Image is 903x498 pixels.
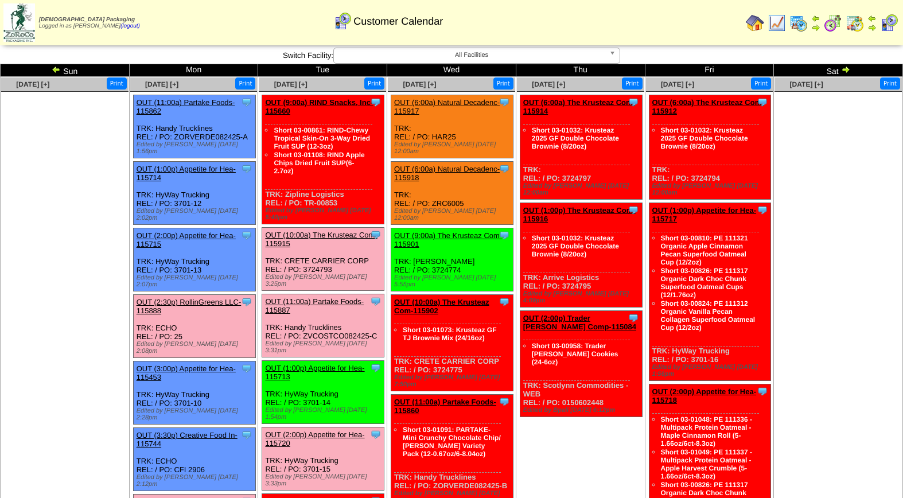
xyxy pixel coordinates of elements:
div: TRK: HyWay Trucking REL: / PO: 3701-12 [133,162,255,225]
img: Tooltip [370,429,382,440]
a: OUT (6:00a) The Krusteaz Com-115914 [523,98,635,115]
div: TRK: Zipline Logistics REL: / PO: TR-00853 [262,95,384,224]
a: Short 03-01032: Krusteaz 2025 GF Double Chocolate Brownie (8/20oz) [532,126,619,150]
button: Print [235,77,255,90]
a: Short 03-00810: PE 111321 Organic Apple Cinnamon Pecan Superfood Oatmeal Cup (12/2oz) [661,234,748,266]
img: calendarblend.gif [824,14,842,32]
div: Edited by [PERSON_NAME] [DATE] 3:31pm [265,340,384,354]
a: OUT (2:00p) Appetite for Hea-115720 [265,430,364,448]
img: arrowright.gif [867,23,877,32]
span: All Facilities [338,48,605,62]
div: TRK: Scotlynn Commodities - WEB REL: / PO: 0150602448 [520,311,642,417]
a: OUT (11:00a) Partake Foods-115860 [394,398,496,415]
img: Tooltip [499,163,510,174]
div: TRK: [PERSON_NAME] REL: / PO: 3724774 [391,228,513,291]
div: TRK: Arrive Logistics REL: / PO: 3724795 [520,203,642,308]
img: Tooltip [241,229,252,241]
img: arrowleft.gif [867,14,877,23]
a: Short 03-01091: PARTAKE-Mini Crunchy Chocolate Chip/ [PERSON_NAME] Variety Pack (12-0.67oz/6-8.04oz) [403,426,501,458]
img: Tooltip [628,96,639,108]
img: arrowleft.gif [811,14,820,23]
div: Edited by [PERSON_NAME] [DATE] 2:02pm [137,208,255,221]
img: Tooltip [628,312,639,324]
a: Short 03-01108: RIND Apple Chips Dried Fruit SUP(6-2.7oz) [274,151,364,175]
a: [DATE] [+] [274,80,308,88]
a: OUT (6:00a) The Krusteaz Com-115912 [652,98,764,115]
img: zoroco-logo-small.webp [3,3,35,42]
td: Wed [387,64,516,77]
a: OUT (3:30p) Creative Food In-115744 [137,431,238,448]
a: [DATE] [+] [790,80,823,88]
img: Tooltip [499,229,510,241]
div: Edited by [PERSON_NAME] [DATE] 2:28pm [137,407,255,421]
span: Customer Calendar [353,15,443,28]
div: TRK: HyWay Trucking REL: / PO: 3701-16 [649,203,771,381]
a: Short 03-00861: RIND-Chewy Tropical Skin-On 3-Way Dried Fruit SUP (12-3oz) [274,126,370,150]
span: [DATE] [+] [16,80,49,88]
img: line_graph.gif [768,14,786,32]
div: TRK: REL: / PO: 3724794 [649,95,771,200]
a: Short 03-00958: Trader [PERSON_NAME] Cookies (24-6oz) [532,342,618,366]
div: TRK: Handy Trucklines REL: / PO: ZVCOSTCO082425-C [262,294,384,357]
img: arrowright.gif [841,65,850,74]
a: OUT (9:00a) RIND Snacks, Inc-115660 [265,98,373,115]
a: Short 03-01032: Krusteaz 2025 GF Double Chocolate Brownie (8/20oz) [532,234,619,258]
a: Short 03-00826: PE 111317 Organic Dark Choc Chunk Superfood Oatmeal Cups (12/1.76oz) [661,267,748,299]
button: Print [880,77,900,90]
img: Tooltip [628,204,639,216]
a: OUT (11:00a) Partake Foods-115887 [265,297,364,314]
a: OUT (6:00a) Natural Decadenc-115917 [394,98,500,115]
div: Edited by [PERSON_NAME] [DATE] 7:50pm [394,374,513,388]
div: Edited by [PERSON_NAME] [DATE] 12:00am [652,182,771,196]
div: Edited by Bpali [DATE] 6:12pm [523,407,642,414]
a: Short 03-01073: Krusteaz GF TJ Brownie Mix (24/16oz) [403,326,496,342]
img: calendarcustomer.gif [333,12,352,30]
a: Short 03-01032: Krusteaz 2025 GF Double Chocolate Brownie (8/20oz) [661,126,748,150]
div: Edited by [PERSON_NAME] [DATE] 2:07pm [137,274,255,288]
img: Tooltip [370,295,382,307]
a: [DATE] [+] [145,80,178,88]
div: Edited by [PERSON_NAME] [DATE] 12:00am [394,208,513,221]
a: [DATE] [+] [532,80,565,88]
img: Tooltip [241,363,252,374]
img: Tooltip [757,386,768,397]
a: OUT (2:00p) Appetite for Hea-115715 [137,231,236,248]
div: Edited by [PERSON_NAME] [DATE] 3:25pm [265,274,384,287]
a: [DATE] [+] [403,80,436,88]
img: calendarcustomer.gif [880,14,898,32]
a: Short 03-01049: PE 111337 - Multipack Protein Oatmeal - Apple Harvest Crumble (5-1.66oz/6ct-8.3oz) [661,448,752,480]
a: OUT (1:00p) The Krusteaz Com-115916 [523,206,636,223]
a: OUT (3:00p) Appetite for Hea-115453 [137,364,236,382]
img: home.gif [746,14,764,32]
div: TRK: ECHO REL: / PO: CFI 2906 [133,428,255,491]
div: Edited by [PERSON_NAME] [DATE] 12:00am [394,141,513,155]
div: TRK: REL: / PO: ZRC6005 [391,162,513,225]
img: Tooltip [241,96,252,108]
a: Short 03-00824: PE 111312 Organic Vanilla Pecan Collagen Superfood Oatmeal Cup (12/2oz) [661,299,756,332]
img: calendarprod.gif [789,14,808,32]
a: (logout) [120,23,140,29]
div: TRK: REL: / PO: 3724797 [520,95,642,200]
a: OUT (2:30p) RollinGreens LLC-115888 [137,298,242,315]
div: TRK: HyWay Trucking REL: / PO: 3701-14 [262,361,384,424]
a: OUT (1:00p) Appetite for Hea-115713 [265,364,364,381]
img: arrowleft.gif [52,65,61,74]
td: Tue [258,64,387,77]
img: Tooltip [499,396,510,407]
a: OUT (2:00p) Appetite for Hea-115718 [652,387,757,404]
a: OUT (6:00a) Natural Decadenc-115918 [394,165,500,182]
div: TRK: HyWay Trucking REL: / PO: 3701-15 [262,427,384,491]
a: OUT (1:00p) Appetite for Hea-115717 [652,206,757,223]
img: arrowright.gif [811,23,820,32]
span: Logged in as [PERSON_NAME] [39,17,140,29]
img: calendarinout.gif [846,14,864,32]
div: Edited by [PERSON_NAME] [DATE] 5:40pm [265,207,384,221]
button: Print [622,77,642,90]
img: Tooltip [370,96,382,108]
img: Tooltip [241,429,252,441]
button: Print [364,77,384,90]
